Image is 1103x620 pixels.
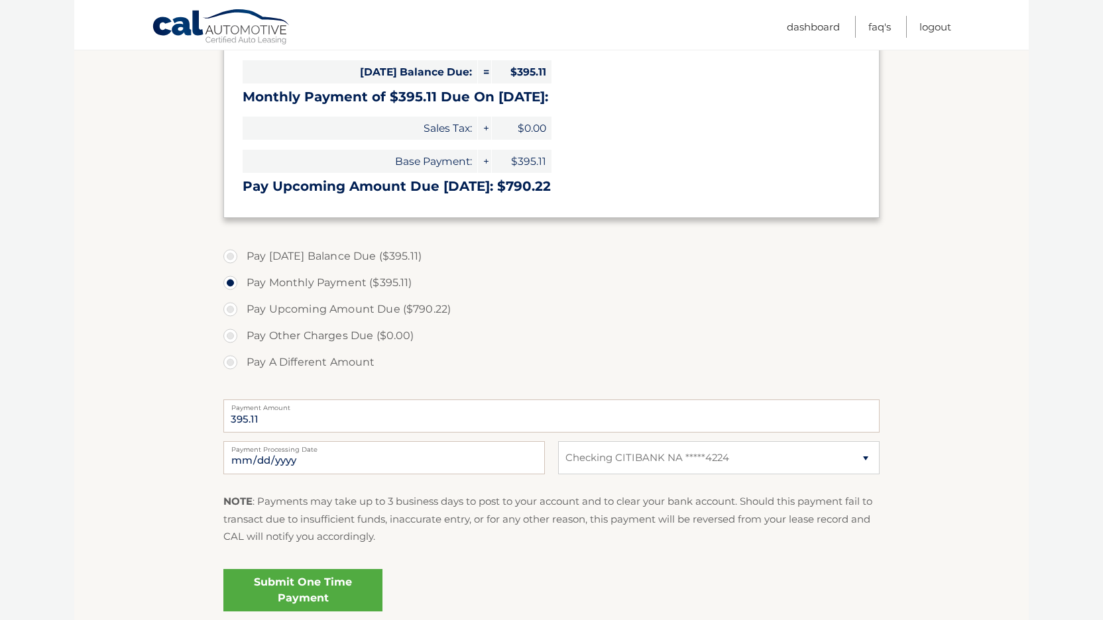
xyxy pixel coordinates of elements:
label: Pay Monthly Payment ($395.11) [223,270,880,296]
label: Payment Processing Date [223,441,545,452]
span: = [478,60,491,83]
label: Pay Upcoming Amount Due ($790.22) [223,296,880,323]
a: FAQ's [868,16,891,38]
label: Pay A Different Amount [223,349,880,376]
a: Cal Automotive [152,9,291,47]
span: Sales Tax: [243,117,477,140]
span: + [478,117,491,140]
label: Pay [DATE] Balance Due ($395.11) [223,243,880,270]
strong: NOTE [223,495,253,507]
span: [DATE] Balance Due: [243,60,477,83]
label: Payment Amount [223,399,880,410]
p: : Payments may take up to 3 business days to post to your account and to clear your bank account.... [223,493,880,545]
h3: Monthly Payment of $395.11 Due On [DATE]: [243,89,860,105]
label: Pay Other Charges Due ($0.00) [223,323,880,349]
a: Logout [919,16,951,38]
span: $0.00 [492,117,551,140]
input: Payment Date [223,441,545,474]
h3: Pay Upcoming Amount Due [DATE]: $790.22 [243,178,860,195]
span: Base Payment: [243,150,477,173]
a: Submit One Time Payment [223,569,382,611]
span: $395.11 [492,150,551,173]
span: + [478,150,491,173]
a: Dashboard [787,16,840,38]
span: $395.11 [492,60,551,83]
input: Payment Amount [223,399,880,433]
